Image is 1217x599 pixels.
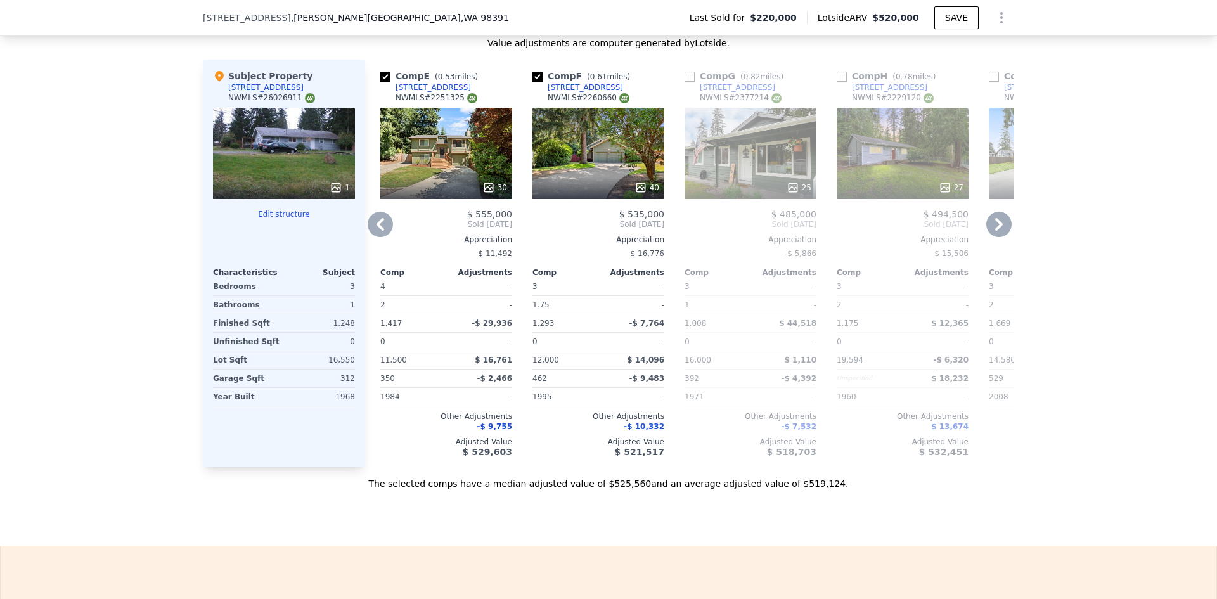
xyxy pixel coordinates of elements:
[931,422,969,431] span: $ 13,674
[532,70,635,82] div: Comp F
[477,422,512,431] span: -$ 9,755
[467,93,477,103] img: NWMLS Logo
[837,411,969,422] div: Other Adjustments
[685,356,711,364] span: 16,000
[213,351,281,369] div: Lot Sqft
[380,319,402,328] span: 1,417
[532,356,559,364] span: 12,000
[779,319,816,328] span: $ 44,518
[744,72,761,81] span: 0.82
[475,356,512,364] span: $ 16,761
[213,296,281,314] div: Bathrooms
[837,296,900,314] div: 2
[601,333,664,351] div: -
[532,337,538,346] span: 0
[837,437,969,447] div: Adjusted Value
[380,267,446,278] div: Comp
[532,374,547,383] span: 462
[532,296,596,314] div: 1.75
[903,267,969,278] div: Adjustments
[532,388,596,406] div: 1995
[690,11,750,24] span: Last Sold for
[291,11,509,24] span: , [PERSON_NAME][GEOGRAPHIC_DATA]
[598,267,664,278] div: Adjustments
[380,296,444,314] div: 2
[989,388,1052,406] div: 2008
[601,388,664,406] div: -
[624,422,664,431] span: -$ 10,332
[753,333,816,351] div: -
[203,37,1014,49] div: Value adjustments are computer generated by Lotside .
[631,249,664,258] span: $ 16,776
[213,388,281,406] div: Year Built
[771,209,816,219] span: $ 485,000
[380,70,483,82] div: Comp E
[989,437,1121,447] div: Adjusted Value
[785,249,816,258] span: -$ 5,866
[989,296,1052,314] div: 2
[753,278,816,295] div: -
[305,93,315,103] img: NWMLS Logo
[837,82,927,93] a: [STREET_ADDRESS]
[905,388,969,406] div: -
[548,93,629,103] div: NWMLS # 2260660
[629,319,664,328] span: -$ 7,764
[582,72,635,81] span: ( miles)
[989,5,1014,30] button: Show Options
[629,374,664,383] span: -$ 9,483
[905,333,969,351] div: -
[472,319,512,328] span: -$ 29,936
[919,447,969,457] span: $ 532,451
[852,82,927,93] div: [STREET_ADDRESS]
[287,388,355,406] div: 1968
[989,411,1121,422] div: Other Adjustments
[548,82,623,93] div: [STREET_ADDRESS]
[837,235,969,245] div: Appreciation
[750,267,816,278] div: Adjustments
[685,437,816,447] div: Adjusted Value
[438,72,455,81] span: 0.53
[228,82,304,93] div: [STREET_ADDRESS]
[590,72,607,81] span: 0.61
[685,219,816,229] span: Sold [DATE]
[896,72,913,81] span: 0.78
[837,388,900,406] div: 1960
[467,209,512,219] span: $ 555,000
[287,351,355,369] div: 16,550
[787,181,811,194] div: 25
[837,370,900,387] div: Unspecified
[931,374,969,383] span: $ 18,232
[887,72,941,81] span: ( miles)
[785,356,816,364] span: $ 1,110
[228,93,315,103] div: NWMLS # 26026911
[213,209,355,219] button: Edit structure
[989,337,994,346] span: 0
[380,356,407,364] span: 11,500
[989,282,994,291] span: 3
[287,278,355,295] div: 3
[685,388,748,406] div: 1971
[753,296,816,314] div: -
[989,82,1079,93] a: [STREET_ADDRESS]
[750,11,797,24] span: $220,000
[532,411,664,422] div: Other Adjustments
[380,282,385,291] span: 4
[924,209,969,219] span: $ 494,500
[203,467,1014,490] div: The selected comps have a median adjusted value of $525,560 and an average adjusted value of $519...
[627,356,664,364] span: $ 14,096
[818,11,872,24] span: Lotside ARV
[989,70,1089,82] div: Comp I
[685,296,748,314] div: 1
[482,181,507,194] div: 30
[837,337,842,346] span: 0
[767,447,816,457] span: $ 518,703
[753,388,816,406] div: -
[685,337,690,346] span: 0
[203,11,291,24] span: [STREET_ADDRESS]
[837,356,863,364] span: 19,594
[685,374,699,383] span: 392
[430,72,483,81] span: ( miles)
[477,374,512,383] span: -$ 2,466
[601,278,664,295] div: -
[396,82,471,93] div: [STREET_ADDRESS]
